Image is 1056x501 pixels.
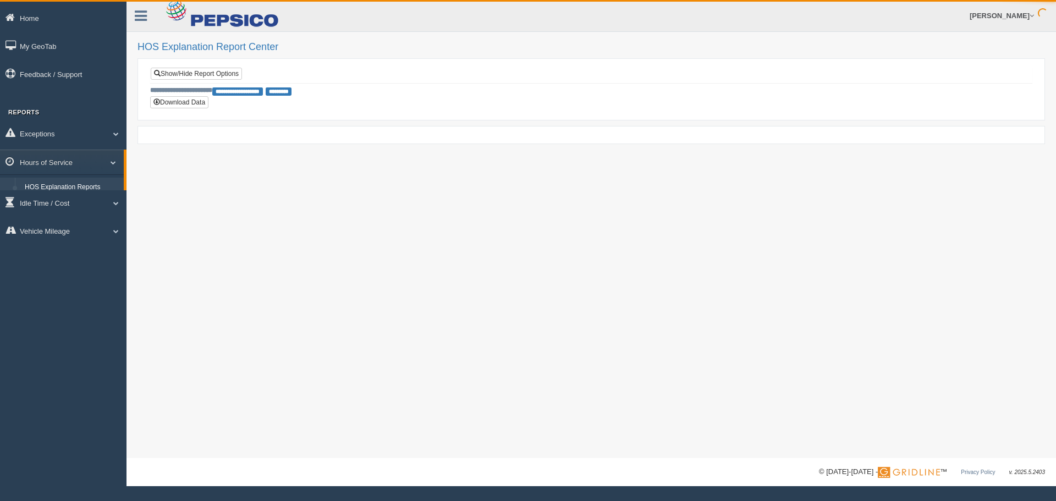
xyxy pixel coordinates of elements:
[878,467,940,478] img: Gridline
[151,68,242,80] a: Show/Hide Report Options
[1009,469,1045,475] span: v. 2025.5.2403
[961,469,995,475] a: Privacy Policy
[137,42,1045,53] h2: HOS Explanation Report Center
[819,466,1045,478] div: © [DATE]-[DATE] - ™
[150,96,208,108] button: Download Data
[20,178,124,197] a: HOS Explanation Reports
